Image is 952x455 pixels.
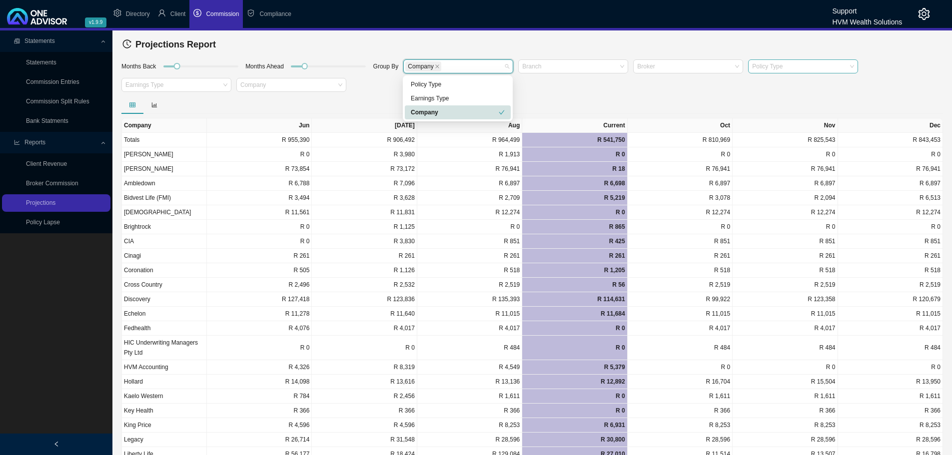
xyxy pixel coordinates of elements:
[522,321,627,336] td: R 0
[207,433,312,447] td: R 26,714
[207,418,312,433] td: R 4,596
[14,38,20,44] span: reconciliation
[122,433,207,447] td: Legacy
[838,375,943,389] td: R 13,950
[733,133,838,147] td: R 825,543
[207,360,312,375] td: R 4,326
[838,176,943,191] td: R 6,897
[417,278,522,292] td: R 2,519
[113,9,121,17] span: setting
[838,360,943,375] td: R 0
[312,234,417,249] td: R 3,830
[733,278,838,292] td: R 2,519
[522,360,627,375] td: R 5,379
[371,61,401,75] div: Group By
[832,2,902,13] div: Support
[312,191,417,205] td: R 3,628
[405,91,511,105] div: Earnings Type
[417,404,522,418] td: R 366
[312,118,417,133] th: [DATE]
[207,249,312,263] td: R 261
[405,105,511,119] div: Company
[838,220,943,234] td: R 0
[838,234,943,249] td: R 851
[312,133,417,147] td: R 906,492
[207,307,312,321] td: R 11,278
[122,147,207,162] td: [PERSON_NAME]
[838,191,943,205] td: R 6,513
[122,176,207,191] td: Ambledown
[122,336,207,360] td: HIC Underwriting Managers Pty Ltd
[312,336,417,360] td: R 0
[522,191,627,205] td: R 5,219
[312,176,417,191] td: R 7,096
[838,118,943,133] th: Dec
[733,205,838,220] td: R 12,274
[207,118,312,133] th: Jun
[207,336,312,360] td: R 0
[838,418,943,433] td: R 8,253
[838,307,943,321] td: R 11,015
[417,418,522,433] td: R 8,253
[122,389,207,404] td: Kaelo Western
[733,191,838,205] td: R 2,094
[733,375,838,389] td: R 15,504
[733,263,838,278] td: R 518
[522,249,627,263] td: R 261
[838,263,943,278] td: R 518
[838,147,943,162] td: R 0
[417,234,522,249] td: R 851
[417,205,522,220] td: R 12,274
[122,263,207,278] td: Coronation
[832,13,902,24] div: HVM Wealth Solutions
[405,77,511,91] div: Policy Type
[411,93,505,103] div: Earnings Type
[522,336,627,360] td: R 0
[122,375,207,389] td: Hollard
[26,219,60,226] a: Policy Lapse
[122,191,207,205] td: Bidvest Life (FMI)
[207,133,312,147] td: R 955,390
[733,389,838,404] td: R 1,611
[408,62,433,71] span: Company
[733,404,838,418] td: R 366
[207,292,312,307] td: R 127,418
[628,133,733,147] td: R 810,969
[207,234,312,249] td: R 0
[522,278,627,292] td: R 56
[522,234,627,249] td: R 425
[206,10,239,17] span: Commission
[122,133,207,147] td: Totals
[733,336,838,360] td: R 484
[628,433,733,447] td: R 28,596
[122,278,207,292] td: Cross Country
[522,205,627,220] td: R 0
[405,61,441,71] span: Company
[417,336,522,360] td: R 484
[417,176,522,191] td: R 6,897
[522,375,627,389] td: R 12,892
[122,220,207,234] td: Brightrock
[628,176,733,191] td: R 6,897
[522,263,627,278] td: R 1,205
[417,389,522,404] td: R 1,611
[417,133,522,147] td: R 964,499
[122,249,207,263] td: Cinagi
[417,433,522,447] td: R 28,596
[435,64,440,69] span: close
[122,321,207,336] td: Fedhealth
[733,176,838,191] td: R 6,897
[129,102,135,108] span: table
[135,39,216,49] span: Projections Report
[247,9,255,17] span: safety
[522,433,627,447] td: R 30,800
[243,61,286,75] div: Months Ahead
[14,139,20,145] span: line-chart
[207,375,312,389] td: R 14,098
[312,249,417,263] td: R 261
[26,199,55,206] a: Projections
[122,360,207,375] td: HVM Accounting
[126,10,150,17] span: Directory
[207,176,312,191] td: R 6,788
[417,162,522,176] td: R 76,941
